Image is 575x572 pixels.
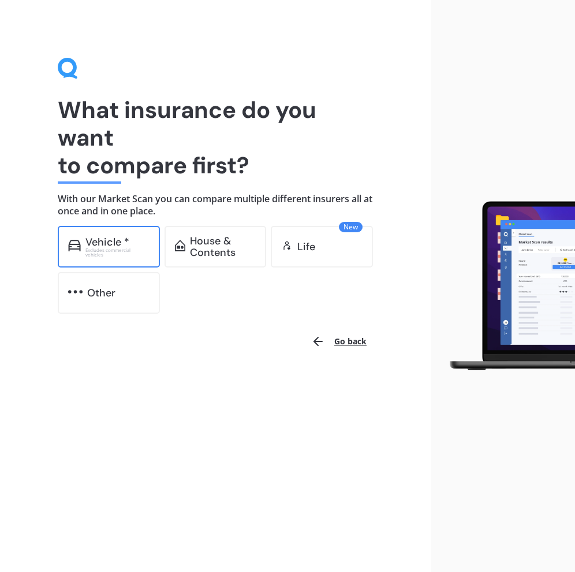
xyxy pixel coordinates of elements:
img: other.81dba5aafe580aa69f38.svg [68,286,83,298]
img: laptop.webp [440,198,575,374]
div: Vehicle * [85,236,129,248]
div: House & Contents [190,235,256,258]
h1: What insurance do you want to compare first? [58,96,374,179]
img: home-and-contents.b802091223b8502ef2dd.svg [175,240,186,251]
span: New [339,222,363,232]
img: car.f15378c7a67c060ca3f3.svg [68,240,81,251]
button: Go back [304,328,374,355]
h4: With our Market Scan you can compare multiple different insurers all at once and in one place. [58,193,374,217]
img: life.f720d6a2d7cdcd3ad642.svg [281,240,293,251]
div: Life [297,241,315,252]
div: Other [87,287,115,299]
div: Excludes commercial vehicles [85,248,150,257]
